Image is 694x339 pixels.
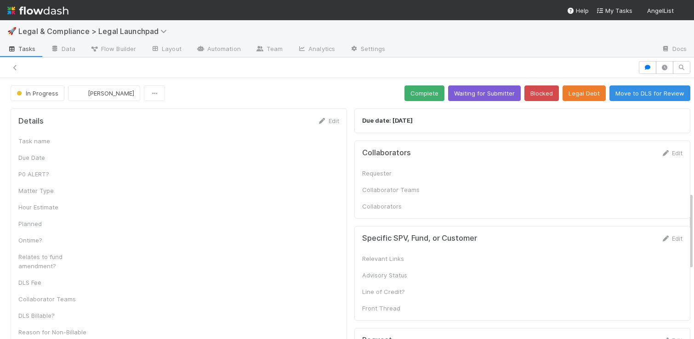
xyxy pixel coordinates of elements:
a: Layout [143,42,189,57]
button: Move to DLS for Review [609,85,690,101]
button: Waiting for Submitter [448,85,521,101]
a: Settings [342,42,393,57]
div: Matter Type [18,186,87,195]
a: Edit [661,235,683,242]
a: Automation [189,42,248,57]
a: Data [43,42,83,57]
div: Planned [18,219,87,228]
a: Analytics [290,42,342,57]
button: [PERSON_NAME] [68,85,140,101]
div: Collaborator Teams [18,294,87,304]
div: Reason for Non-Billable [18,328,87,337]
div: Collaborators [362,202,431,211]
h5: Collaborators [362,148,411,158]
div: Hour Estimate [18,203,87,212]
span: Flow Builder [90,44,136,53]
a: My Tasks [596,6,632,15]
div: P0 ALERT? [18,169,87,179]
div: Line of Credit? [362,287,431,296]
a: Team [248,42,290,57]
button: Legal Debt [563,85,606,101]
img: avatar_b5be9b1b-4537-4870-b8e7-50cc2287641b.png [76,89,85,98]
div: Help [567,6,589,15]
a: Edit [318,117,339,124]
a: Flow Builder [83,42,143,57]
div: Task name [18,136,87,146]
img: avatar_ba22fd42-677f-4b89-aaa3-073be741e398.png [677,6,687,16]
h5: Details [18,117,44,126]
span: [PERSON_NAME] [88,90,134,97]
div: DLS Fee [18,278,87,287]
a: Docs [654,42,694,57]
div: Due Date [18,153,87,162]
strong: Due date: [DATE] [362,117,413,124]
div: Advisory Status [362,271,431,280]
h5: Specific SPV, Fund, or Customer [362,234,477,243]
img: logo-inverted-e16ddd16eac7371096b0.svg [7,3,68,18]
a: Edit [661,149,683,157]
button: Complete [404,85,444,101]
div: Ontime? [18,236,87,245]
div: DLS Billable? [18,311,87,320]
div: Collaborator Teams [362,185,431,194]
button: Blocked [524,85,559,101]
div: Relates to fund amendment? [18,252,87,271]
button: In Progress [11,85,64,101]
div: Front Thread [362,304,431,313]
span: 🚀 [7,27,17,35]
div: Requester [362,169,431,178]
div: Relevant Links [362,254,431,263]
span: AngelList [647,7,674,14]
span: In Progress [15,90,58,97]
span: My Tasks [596,7,632,14]
span: Legal & Compliance > Legal Launchpad [18,27,171,36]
span: Tasks [7,44,36,53]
